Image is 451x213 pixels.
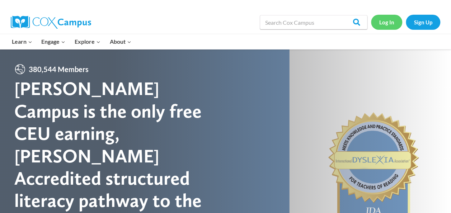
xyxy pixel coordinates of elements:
button: Child menu of Engage [37,34,70,49]
img: Cox Campus [11,16,91,29]
span: 380,544 Members [26,63,91,75]
button: Child menu of Explore [70,34,105,49]
a: Log In [371,15,402,29]
button: Child menu of Learn [7,34,37,49]
a: Sign Up [406,15,440,29]
input: Search Cox Campus [260,15,367,29]
nav: Primary Navigation [7,34,136,49]
button: Child menu of About [105,34,136,49]
nav: Secondary Navigation [371,15,440,29]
